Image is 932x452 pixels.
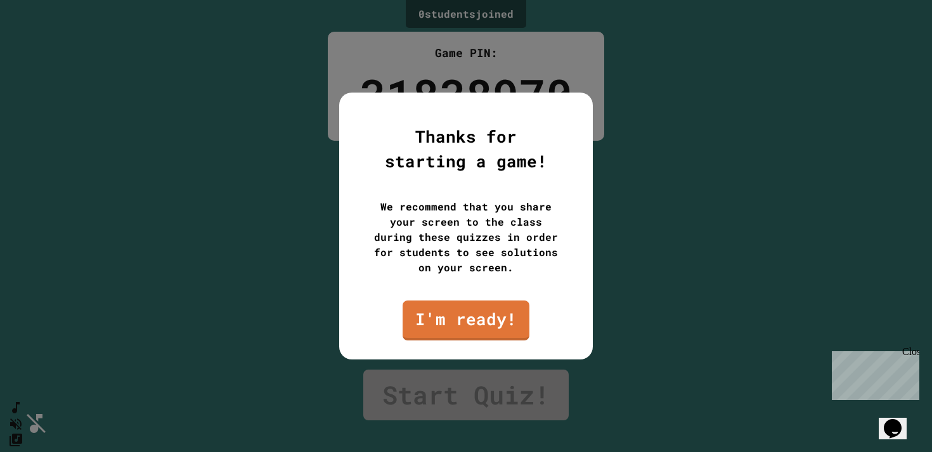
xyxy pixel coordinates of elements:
[5,5,87,81] div: Chat with us now!Close
[827,346,919,400] iframe: chat widget
[371,124,561,174] div: Thanks for starting a game!
[403,300,529,340] a: I'm ready!
[879,401,919,439] iframe: chat widget
[371,199,561,275] div: We recommend that you share your screen to the class during these quizzes in order for students t...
